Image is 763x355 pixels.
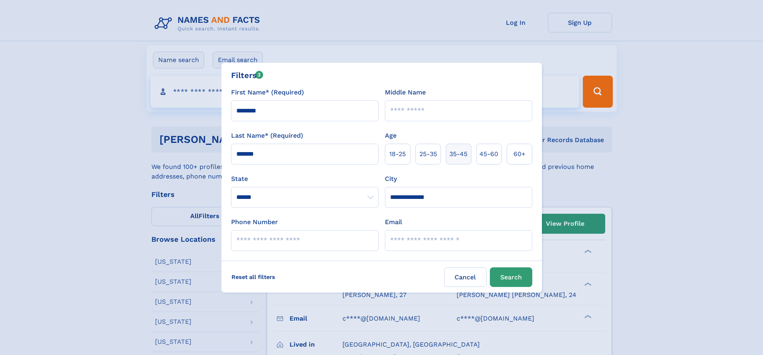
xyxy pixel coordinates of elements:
span: 25‑35 [419,149,437,159]
label: Cancel [444,267,487,287]
label: Email [385,217,402,227]
label: Phone Number [231,217,278,227]
label: Age [385,131,397,140]
label: City [385,174,397,184]
label: State [231,174,378,184]
span: 45‑60 [479,149,498,159]
span: 60+ [513,149,525,159]
label: Reset all filters [226,267,280,287]
span: 35‑45 [449,149,467,159]
label: Last Name* (Required) [231,131,303,140]
div: Filters [231,69,264,81]
label: First Name* (Required) [231,88,304,97]
span: 18‑25 [389,149,406,159]
label: Middle Name [385,88,426,97]
button: Search [490,267,532,287]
